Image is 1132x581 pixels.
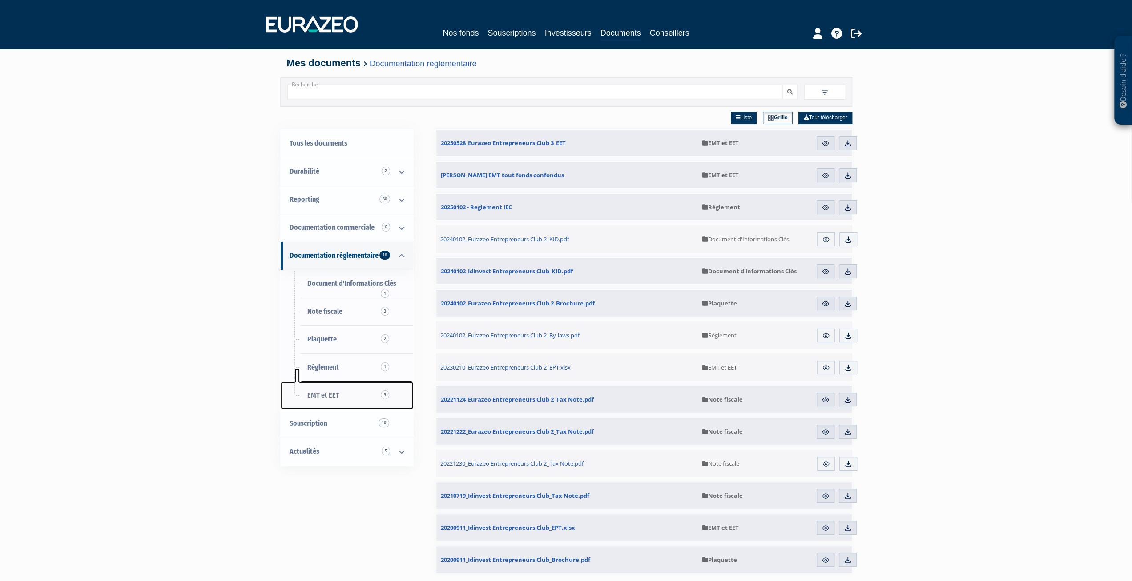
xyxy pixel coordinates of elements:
[822,556,830,564] img: eye.svg
[441,524,575,532] span: 20200911_Idinvest Entrepreneurs Club_EPT.xlsx
[281,214,413,242] a: Documentation commerciale 6
[379,251,390,260] span: 10
[821,89,829,97] img: filter.svg
[844,139,852,147] img: download.svg
[822,236,830,244] img: eye.svg
[822,268,830,276] img: eye.svg
[290,251,379,260] span: Documentation règlementaire
[281,438,413,466] a: Actualités 5
[436,130,698,156] a: 20250528_Eurazeo Entrepreneurs Club 3_EET
[281,130,413,158] a: Tous les documents
[844,524,852,532] img: download.svg
[844,268,852,276] img: download.svg
[281,186,413,214] a: Reporting 80
[436,546,698,573] a: 20200911_Idinvest Entrepreneurs Club_Brochure.pdf
[702,459,739,467] span: Note fiscale
[307,363,339,371] span: Règlement
[436,450,698,477] a: 20221230_Eurazeo Entrepreneurs Club 2_Tax Note.pdf
[281,242,413,270] a: Documentation règlementaire 10
[844,236,852,244] img: download.svg
[281,410,413,438] a: Souscription10
[702,235,789,243] span: Document d'Informations Clés
[441,395,594,403] span: 20221124_Eurazeo Entrepreneurs Club 2_Tax Note.pdf
[768,115,774,121] img: grid.svg
[436,321,698,349] a: 20240102_Eurazeo Entrepreneurs Club 2_By-laws.pdf
[702,299,737,307] span: Plaquette
[702,556,737,564] span: Plaquette
[382,223,390,232] span: 6
[287,85,783,99] input: Recherche
[381,334,389,343] span: 2
[544,27,591,39] a: Investisseurs
[763,112,793,124] a: Grille
[822,171,830,179] img: eye.svg
[307,307,342,316] span: Note fiscale
[436,194,698,220] a: 20250102 - Reglement IEC
[822,524,830,532] img: eye.svg
[281,325,413,353] a: Plaquette2
[290,447,319,455] span: Actualités
[290,223,375,232] span: Documentation commerciale
[379,418,389,427] span: 10
[844,203,852,211] img: download.svg
[382,167,390,175] span: 2
[731,112,757,124] a: Liste
[290,195,319,203] span: Reporting
[287,58,846,69] h4: Mes documents
[702,427,743,435] span: Note fiscale
[441,267,573,275] span: 20240102_Idinvest Entrepreneurs Club_KID.pdf
[650,27,689,39] a: Conseillers
[307,391,339,399] span: EMT et EET
[436,225,698,253] a: 20240102_Eurazeo Entrepreneurs Club 2_KID.pdf
[822,428,830,436] img: eye.svg
[440,331,580,339] span: 20240102_Eurazeo Entrepreneurs Club 2_By-laws.pdf
[844,364,852,372] img: download.svg
[436,386,698,413] a: 20221124_Eurazeo Entrepreneurs Club 2_Tax Note.pdf
[441,171,564,179] span: [PERSON_NAME] EMT tout fonds confondus
[436,482,698,509] a: 20210719_Idinvest Entrepreneurs Club_Tax Note.pdf
[822,396,830,404] img: eye.svg
[844,396,852,404] img: download.svg
[822,492,830,500] img: eye.svg
[441,556,590,564] span: 20200911_Idinvest Entrepreneurs Club_Brochure.pdf
[844,460,852,468] img: download.svg
[290,419,327,427] span: Souscription
[441,139,566,147] span: 20250528_Eurazeo Entrepreneurs Club 3_EET
[281,270,413,298] a: Document d'Informations Clés1
[822,139,830,147] img: eye.svg
[436,353,698,381] a: 20230210_Eurazeo Entrepreneurs Club 2_EPT.xlsx
[844,492,852,500] img: download.svg
[822,364,830,372] img: eye.svg
[436,514,698,541] a: 20200911_Idinvest Entrepreneurs Club_EPT.xlsx
[443,27,479,39] a: Nos fonds
[441,427,594,435] span: 20221222_Eurazeo Entrepreneurs Club 2_Tax Note.pdf
[600,27,641,41] a: Documents
[702,171,739,179] span: EMT et EET
[281,353,413,382] a: Règlement1
[381,289,389,298] span: 1
[307,335,337,343] span: Plaquette
[844,332,852,340] img: download.svg
[436,418,698,445] a: 20221222_Eurazeo Entrepreneurs Club 2_Tax Note.pdf
[702,395,743,403] span: Note fiscale
[702,139,739,147] span: EMT et EET
[702,524,739,532] span: EMT et EET
[702,267,797,275] span: Document d'Informations Clés
[436,258,698,284] a: 20240102_Idinvest Entrepreneurs Club_KID.pdf
[266,16,358,33] img: 1732889491-logotype_eurazeo_blanc_rvb.png
[440,235,569,243] span: 20240102_Eurazeo Entrepreneurs Club 2_KID.pdf
[281,158,413,186] a: Durabilité 2
[307,279,396,288] span: Document d'Informations Clés
[844,556,852,564] img: download.svg
[441,492,589,500] span: 20210719_Idinvest Entrepreneurs Club_Tax Note.pdf
[370,59,476,68] a: Documentation règlementaire
[487,27,536,39] a: Souscriptions
[441,203,512,211] span: 20250102 - Reglement IEC
[382,447,390,455] span: 5
[822,300,830,308] img: eye.svg
[798,112,852,124] a: Tout télécharger
[702,203,740,211] span: Règlement
[381,362,389,371] span: 1
[440,459,584,467] span: 20221230_Eurazeo Entrepreneurs Club 2_Tax Note.pdf
[441,299,595,307] span: 20240102_Eurazeo Entrepreneurs Club 2_Brochure.pdf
